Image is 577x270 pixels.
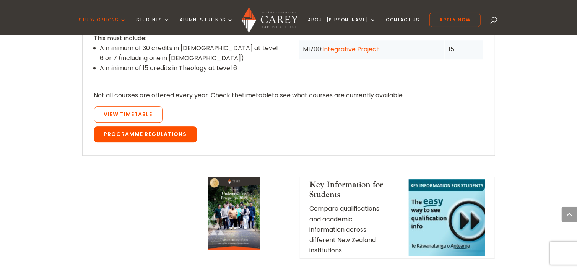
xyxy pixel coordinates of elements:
[79,17,126,35] a: Study Options
[303,44,440,54] div: MI700:
[104,110,153,118] span: View Timetable
[94,34,147,43] span: This must include:
[322,45,379,54] a: Integrative Project
[429,13,481,27] a: Apply Now
[208,177,260,250] img: Undergraduate Prospectus Cover 2025
[100,43,278,63] li: A minimum of 30 credits in [DEMOGRAPHIC_DATA] at Level 6 or 7 (including one in [DEMOGRAPHIC_DATA])
[100,63,278,73] li: A minimum of 15 credits in Theology at Level 6
[94,126,197,142] a: Programme Regulations
[136,17,170,35] a: Students
[208,243,260,252] a: Undergraduate Prospectus Cover 2025
[94,106,163,123] a: View Timetable
[309,203,388,255] p: Compare qualifications and academic information across different New Zealand institutions.
[449,44,479,54] div: 15
[242,7,298,33] img: Carey Baptist College
[272,91,404,100] span: to see what courses are currently available.
[308,17,376,35] a: About [PERSON_NAME]
[94,91,242,100] span: Not all courses are offered every year. Check the
[309,180,388,204] h4: Key Information for Students
[386,17,419,35] a: Contact Us
[180,17,233,35] a: Alumni & Friends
